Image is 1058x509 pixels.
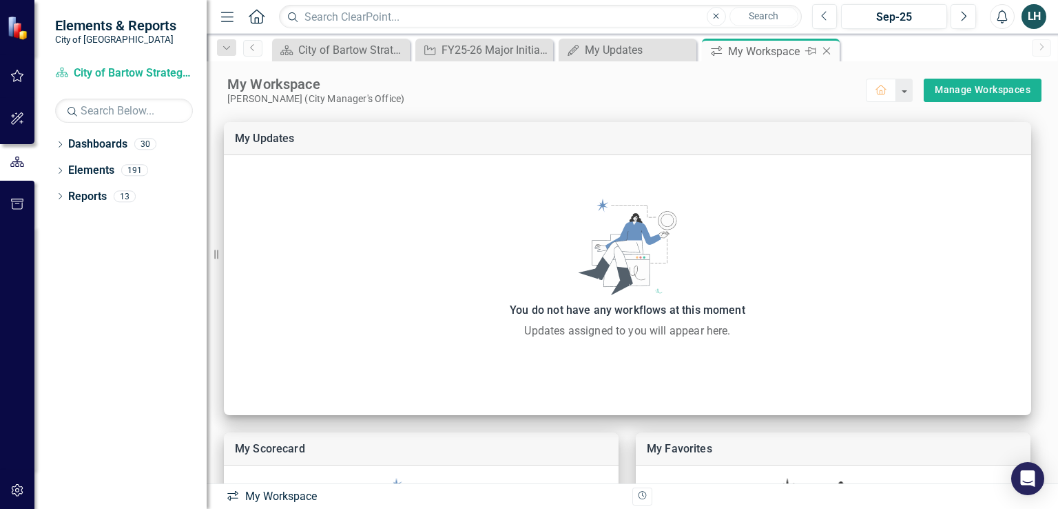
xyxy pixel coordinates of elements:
div: split button [924,79,1041,102]
div: Open Intercom Messenger [1011,462,1044,495]
a: My Scorecard [235,442,305,455]
div: FY25-26 Major Initiatives - NEW [442,41,550,59]
a: My Updates [562,41,693,59]
button: Search [729,7,798,26]
a: Elements [68,163,114,179]
a: My Updates [235,132,295,145]
a: City of Bartow Strategy and Performance Dashboard [276,41,406,59]
a: Reports [68,189,107,205]
div: My Workspace [227,75,866,93]
span: Elements & Reports [55,17,176,34]
button: Sep-25 [841,4,947,29]
div: 30 [134,139,156,150]
div: Sep-25 [846,9,942,26]
a: My Favorites [647,442,712,455]
div: 13 [114,190,136,202]
a: City of Bartow Strategy and Performance Dashboard [55,66,193,81]
small: City of [GEOGRAPHIC_DATA] [55,34,176,45]
div: [PERSON_NAME] (City Manager's Office) [227,93,866,105]
a: Manage Workspaces [935,81,1030,99]
a: Dashboards [68,137,127,152]
div: 191 [121,165,148,177]
a: FY25-26 Major Initiatives - NEW [419,41,550,59]
div: My Updates [585,41,693,59]
input: Search Below... [55,99,193,123]
input: Search ClearPoint... [279,5,801,29]
div: Updates assigned to you will appear here. [231,323,1024,339]
div: My Workspace [226,489,622,505]
button: Manage Workspaces [924,79,1041,102]
img: ClearPoint Strategy [7,16,31,40]
div: City of Bartow Strategy and Performance Dashboard [298,41,406,59]
div: You do not have any workflows at this moment [231,301,1024,320]
div: My Workspace [728,43,802,60]
span: Search [749,10,778,21]
button: LH [1021,4,1046,29]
